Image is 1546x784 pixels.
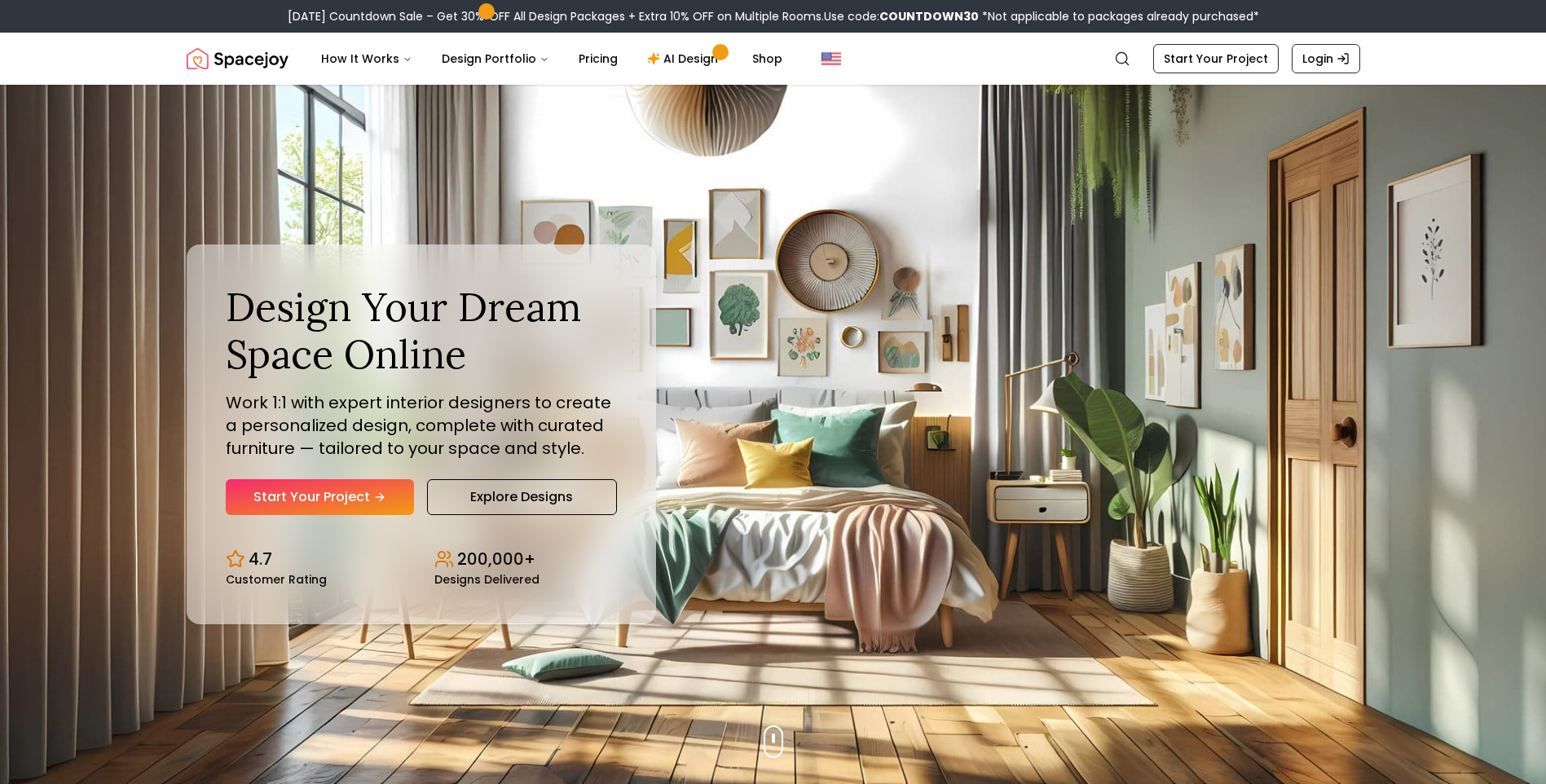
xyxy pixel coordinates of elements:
[288,8,1259,24] div: [DATE] Countdown Sale – Get 30% OFF All Design Packages + Extra 10% OFF on Multiple Rooms.
[308,42,425,75] button: How It Works
[739,42,795,75] a: Shop
[434,574,540,585] small: Designs Delivered
[187,42,288,75] img: Spacejoy Logo
[226,479,414,515] a: Start Your Project
[226,284,617,377] h1: Design Your Dream Space Online
[979,8,1259,24] span: *Not applicable to packages already purchased*
[429,42,562,75] button: Design Portfolio
[1153,44,1279,73] a: Start Your Project
[566,42,631,75] a: Pricing
[226,535,617,585] div: Design stats
[226,391,617,460] p: Work 1:1 with expert interior designers to create a personalized design, complete with curated fu...
[187,42,288,75] a: Spacejoy
[249,548,272,570] p: 4.7
[879,8,979,24] b: COUNTDOWN30
[824,8,979,24] span: Use code:
[187,33,1360,85] nav: Global
[308,42,795,75] nav: Main
[634,42,736,75] a: AI Design
[226,574,327,585] small: Customer Rating
[821,49,841,68] img: United States
[457,548,535,570] p: 200,000+
[1292,44,1360,73] a: Login
[427,479,617,515] a: Explore Designs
